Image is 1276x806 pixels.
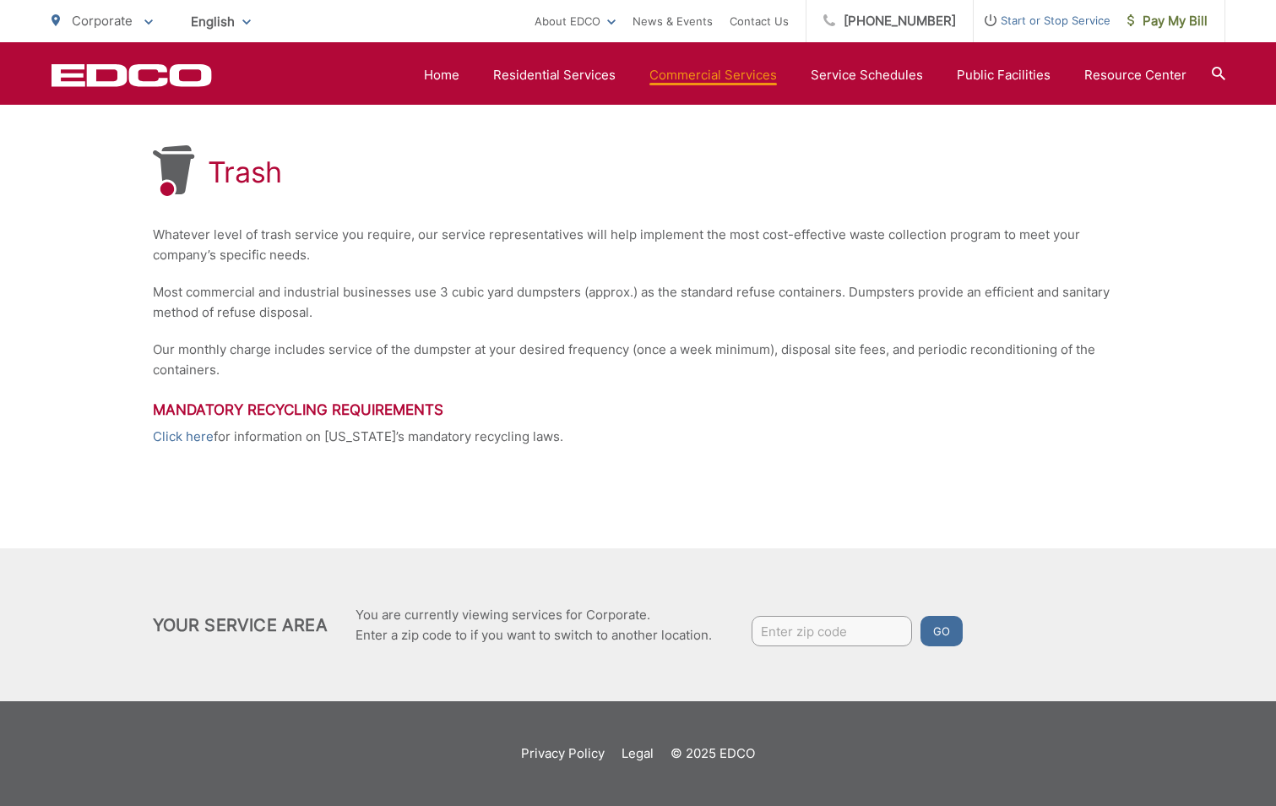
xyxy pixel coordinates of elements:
span: English [178,7,263,36]
a: Resource Center [1084,65,1186,85]
p: Whatever level of trash service you require, our service representatives will help implement the ... [153,225,1124,265]
a: Public Facilities [957,65,1051,85]
span: Pay My Bill [1127,11,1208,31]
a: Privacy Policy [521,743,605,764]
a: Click here [153,427,214,447]
a: Legal [622,743,654,764]
h3: Mandatory Recycling Requirements [153,401,1124,418]
a: News & Events [633,11,713,31]
a: EDCD logo. Return to the homepage. [52,63,212,87]
input: Enter zip code [752,616,912,646]
a: Residential Services [493,65,616,85]
a: Service Schedules [811,65,923,85]
h2: Your Service Area [153,615,328,635]
a: Contact Us [730,11,789,31]
p: You are currently viewing services for Corporate. Enter a zip code to if you want to switch to an... [356,605,712,645]
a: Commercial Services [649,65,777,85]
button: Go [920,616,963,646]
p: for information on [US_STATE]’s mandatory recycling laws. [153,427,1124,447]
p: © 2025 EDCO [671,743,755,764]
h1: Trash [208,155,283,189]
a: Home [424,65,459,85]
p: Our monthly charge includes service of the dumpster at your desired frequency (once a week minimu... [153,340,1124,380]
span: Corporate [72,13,133,29]
p: Most commercial and industrial businesses use 3 cubic yard dumpsters (approx.) as the standard re... [153,282,1124,323]
a: About EDCO [535,11,616,31]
